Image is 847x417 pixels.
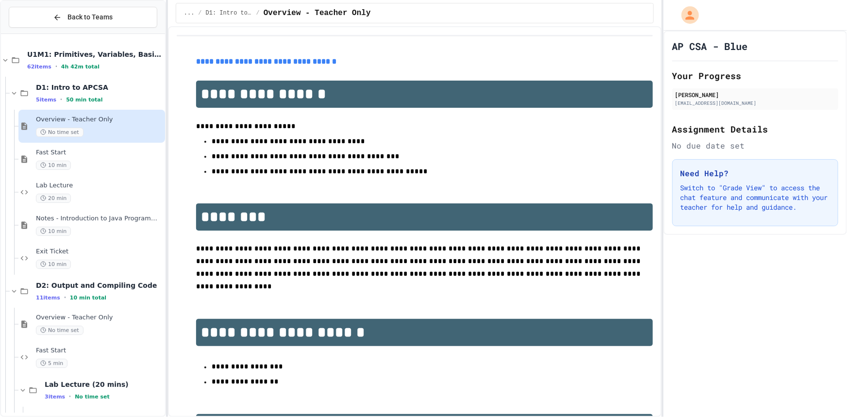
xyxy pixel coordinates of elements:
h3: Need Help? [681,167,830,179]
span: Overview - Teacher Only [36,116,163,124]
h1: AP CSA - Blue [672,39,748,53]
div: My Account [671,4,701,26]
p: Switch to "Grade View" to access the chat feature and communicate with your teacher for help and ... [681,183,830,212]
span: U1M1: Primitives, Variables, Basic I/O [27,50,163,59]
span: / [198,9,201,17]
div: [EMAIL_ADDRESS][DOMAIN_NAME] [675,100,835,107]
span: 10 min [36,260,71,269]
span: 5 items [36,97,56,103]
span: • [64,294,66,301]
h2: Your Progress [672,69,838,83]
span: 62 items [27,64,51,70]
span: / [256,9,260,17]
span: • [60,96,62,103]
span: No time set [36,128,83,137]
span: Overview - Teacher Only [264,7,371,19]
span: Exit Ticket [36,248,163,256]
span: ... [184,9,195,17]
span: Overview - Teacher Only [36,314,163,322]
span: 11 items [36,295,60,301]
span: 10 min [36,161,71,170]
span: 3 items [45,394,65,400]
span: No time set [36,326,83,335]
span: Back to Teams [67,12,113,22]
span: Notes - Introduction to Java Programming [36,215,163,223]
div: [PERSON_NAME] [675,90,835,99]
span: 10 min [36,227,71,236]
span: 20 min [36,194,71,203]
span: 50 min total [66,97,102,103]
span: D1: Intro to APCSA [206,9,252,17]
span: • [55,63,57,70]
span: 10 min total [70,295,106,301]
span: 4h 42m total [61,64,100,70]
span: Lab Lecture [36,182,163,190]
span: No time set [75,394,110,400]
span: D1: Intro to APCSA [36,83,163,92]
span: Fast Start [36,347,163,355]
div: No due date set [672,140,838,151]
span: Lab Lecture (20 mins) [45,380,163,389]
button: Back to Teams [9,7,157,28]
span: D2: Output and Compiling Code [36,281,163,290]
span: Fast Start [36,149,163,157]
span: 5 min [36,359,67,368]
span: • [69,393,71,400]
h2: Assignment Details [672,122,838,136]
